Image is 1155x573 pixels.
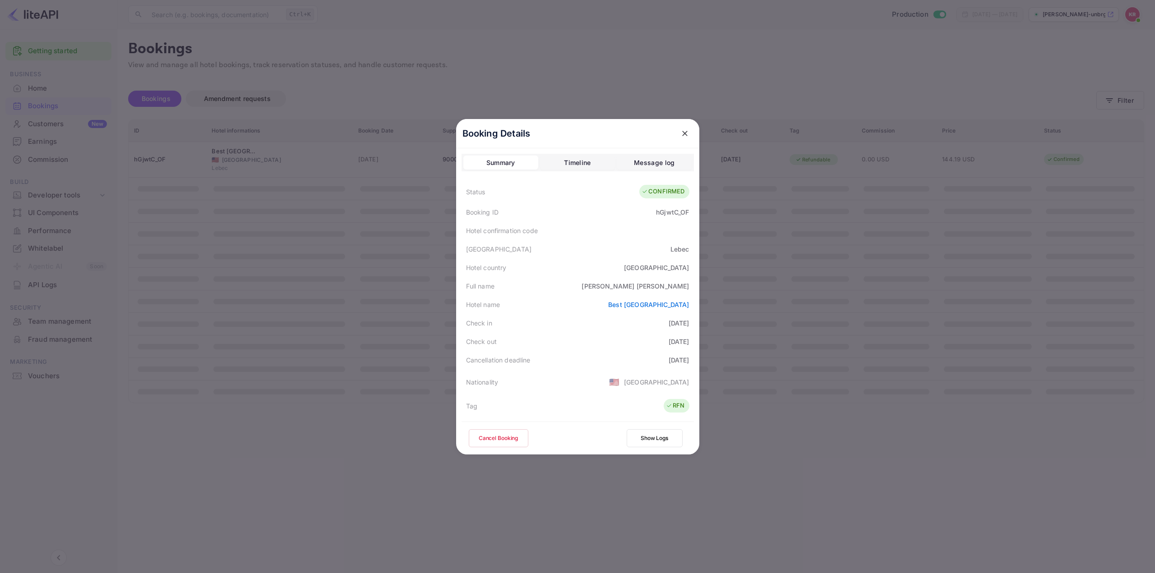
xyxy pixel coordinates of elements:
button: Message log [617,156,692,170]
div: Nationality [466,377,499,387]
div: [GEOGRAPHIC_DATA] [624,377,689,387]
div: RFN [666,401,684,410]
div: Summary [486,157,515,168]
a: Best [GEOGRAPHIC_DATA] [608,301,689,308]
button: Timeline [540,156,615,170]
div: Message log [634,157,675,168]
div: Lebec [670,244,689,254]
div: hGjwtC_OF [656,207,689,217]
p: Booking Details [462,127,531,140]
div: Booking ID [466,207,499,217]
button: Summary [463,156,538,170]
div: Hotel name [466,300,500,309]
div: [GEOGRAPHIC_DATA] [466,244,532,254]
div: [DATE] [669,355,689,365]
div: Check out [466,337,497,346]
div: Hotel country [466,263,507,272]
div: Timeline [564,157,591,168]
div: Hotel confirmation code [466,226,538,235]
span: United States [609,374,619,390]
button: Cancel Booking [469,429,528,447]
button: close [677,125,693,142]
div: Full name [466,281,494,291]
div: [DATE] [669,337,689,346]
div: Check in [466,318,492,328]
div: [DATE] [669,318,689,328]
div: Status [466,187,485,197]
div: CONFIRMED [642,187,684,196]
button: Show Logs [627,429,683,447]
div: [PERSON_NAME] [PERSON_NAME] [582,281,689,291]
div: Tag [466,401,477,411]
div: Cancellation deadline [466,355,531,365]
div: [GEOGRAPHIC_DATA] [624,263,689,272]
